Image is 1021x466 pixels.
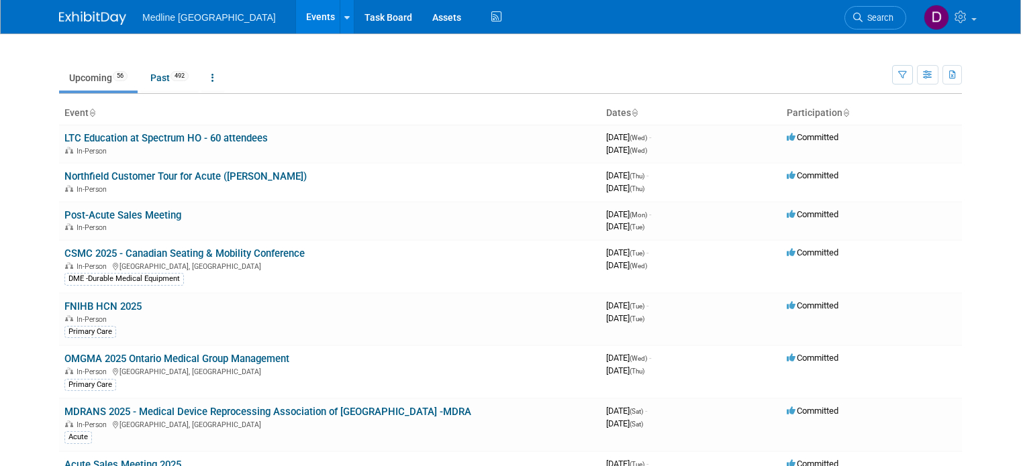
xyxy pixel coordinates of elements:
[64,365,595,376] div: [GEOGRAPHIC_DATA], [GEOGRAPHIC_DATA]
[64,326,116,338] div: Primary Care
[630,185,644,192] span: (Thu)
[64,353,289,365] a: OMGMA 2025 Ontario Medical Group Management
[630,408,643,415] span: (Sat)
[606,406,647,416] span: [DATE]
[787,247,838,257] span: Committed
[630,315,644,323] span: (Tue)
[77,223,111,232] span: In-Person
[64,209,181,221] a: Post-Acute Sales Meeting
[606,260,647,270] span: [DATE]
[606,353,651,363] span: [DATE]
[64,170,307,182] a: Northfield Customer Tour for Acute ([PERSON_NAME])
[649,209,651,219] span: -
[65,147,73,154] img: In-Person Event
[64,247,305,259] a: CSMC 2025 - Canadian Seating & Mobility Conference
[781,102,962,125] th: Participation
[606,132,651,142] span: [DATE]
[64,300,142,312] a: FNIHB HCN 2025
[646,300,648,310] span: -
[65,367,73,374] img: In-Person Event
[171,71,189,81] span: 492
[113,71,128,81] span: 56
[606,300,648,310] span: [DATE]
[863,13,893,23] span: Search
[630,302,644,310] span: (Tue)
[631,107,638,118] a: Sort by Start Date
[787,209,838,219] span: Committed
[64,260,595,271] div: [GEOGRAPHIC_DATA], [GEOGRAPHIC_DATA]
[89,107,95,118] a: Sort by Event Name
[649,132,651,142] span: -
[630,262,647,270] span: (Wed)
[606,418,643,428] span: [DATE]
[645,406,647,416] span: -
[787,406,838,416] span: Committed
[64,379,116,391] div: Primary Care
[77,185,111,194] span: In-Person
[630,223,644,231] span: (Tue)
[787,353,838,363] span: Committed
[842,107,849,118] a: Sort by Participation Type
[606,313,644,323] span: [DATE]
[59,65,138,91] a: Upcoming56
[924,5,949,30] img: Devangi Mehta
[64,273,184,285] div: DME -Durable Medical Equipment
[64,132,268,144] a: LTC Education at Spectrum HO - 60 attendees
[65,223,73,230] img: In-Person Event
[630,367,644,375] span: (Thu)
[77,315,111,324] span: In-Person
[630,211,647,219] span: (Mon)
[65,420,73,427] img: In-Person Event
[787,132,838,142] span: Committed
[77,262,111,271] span: In-Person
[601,102,781,125] th: Dates
[646,170,648,180] span: -
[606,170,648,180] span: [DATE]
[646,247,648,257] span: -
[65,262,73,269] img: In-Person Event
[630,134,647,141] span: (Wed)
[606,209,651,219] span: [DATE]
[787,170,838,180] span: Committed
[64,418,595,429] div: [GEOGRAPHIC_DATA], [GEOGRAPHIC_DATA]
[630,420,643,428] span: (Sat)
[65,315,73,322] img: In-Person Event
[142,12,276,23] span: Medline [GEOGRAPHIC_DATA]
[77,147,111,156] span: In-Person
[606,247,648,257] span: [DATE]
[64,406,471,418] a: MDRANS 2025 - Medical Device Reprocessing Association of [GEOGRAPHIC_DATA] -MDRA
[787,300,838,310] span: Committed
[606,365,644,375] span: [DATE]
[630,147,647,154] span: (Wed)
[59,102,601,125] th: Event
[77,420,111,429] span: In-Person
[630,249,644,257] span: (Tue)
[630,355,647,362] span: (Wed)
[844,6,906,30] a: Search
[64,431,92,443] div: Acute
[77,367,111,376] span: In-Person
[65,185,73,192] img: In-Person Event
[649,353,651,363] span: -
[606,183,644,193] span: [DATE]
[140,65,199,91] a: Past492
[630,172,644,180] span: (Thu)
[606,145,647,155] span: [DATE]
[59,11,126,25] img: ExhibitDay
[606,221,644,231] span: [DATE]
